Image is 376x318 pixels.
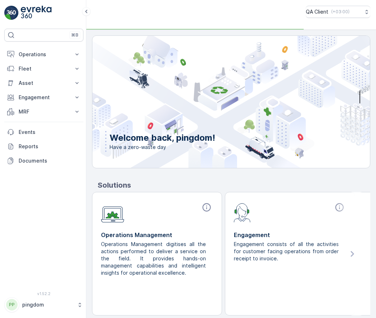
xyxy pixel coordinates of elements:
p: Reports [19,143,81,150]
a: Events [4,125,83,139]
button: PPpingdom [4,297,83,312]
p: Fleet [19,65,69,72]
p: pingdom [22,301,73,308]
p: Asset [19,79,69,87]
button: Engagement [4,90,83,105]
a: Documents [4,154,83,168]
span: v 1.52.2 [4,291,83,296]
p: MRF [19,108,69,115]
p: Engagement [19,94,69,101]
button: QA Client(+03:00) [306,6,370,18]
p: Engagement [234,231,346,239]
p: Operations Management digitises all the actions performed to deliver a service on the field. It p... [101,241,207,276]
button: Asset [4,76,83,90]
p: Events [19,129,81,136]
a: Reports [4,139,83,154]
p: Welcome back, pingdom! [110,132,215,144]
p: Operations [19,51,69,58]
p: Operations Management [101,231,213,239]
p: ( +03:00 ) [331,9,350,15]
button: Fleet [4,62,83,76]
img: logo_light-DOdMpM7g.png [21,6,52,20]
img: module-icon [234,202,251,222]
div: PP [6,299,18,310]
img: city illustration [60,36,370,168]
img: logo [4,6,19,20]
p: Solutions [98,180,370,191]
p: ⌘B [71,32,78,38]
span: Have a zero-waste day [110,144,215,151]
p: Engagement consists of all the activities for customer facing operations from order receipt to in... [234,241,340,262]
button: MRF [4,105,83,119]
p: QA Client [306,8,328,15]
button: Operations [4,47,83,62]
img: module-icon [101,202,124,223]
p: Documents [19,157,81,164]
